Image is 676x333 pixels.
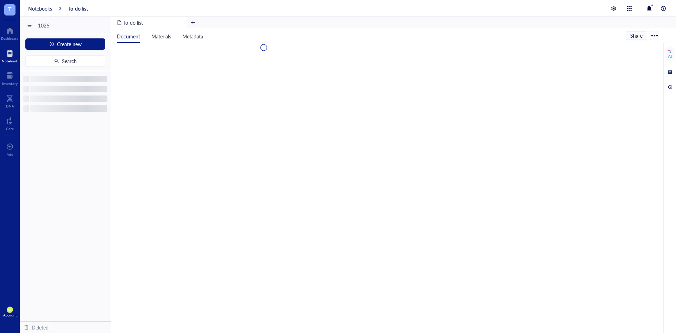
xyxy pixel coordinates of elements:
[6,115,14,131] a: Core
[182,33,203,40] span: Metadata
[668,54,672,59] div: AI
[25,38,105,50] button: Create new
[151,33,171,40] span: Materials
[626,31,647,40] button: Share
[1,25,19,41] a: Dashboard
[2,70,18,86] a: Inventory
[3,313,17,317] div: Account
[57,41,82,47] span: Create new
[2,59,18,63] div: Notebook
[68,5,88,12] a: To-do list
[28,5,52,12] a: Notebooks
[6,93,14,108] a: DNA
[62,58,77,64] span: Search
[2,81,18,86] div: Inventory
[8,5,12,13] span: T
[630,32,643,39] span: Share
[117,33,140,40] span: Document
[7,152,13,156] div: Add
[1,36,19,41] div: Dashboard
[38,22,108,29] span: 1026
[8,308,11,312] span: SL
[32,323,49,331] div: Deleted
[6,127,14,131] div: Core
[2,48,18,63] a: Notebook
[6,104,14,108] div: DNA
[25,55,105,67] button: Search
